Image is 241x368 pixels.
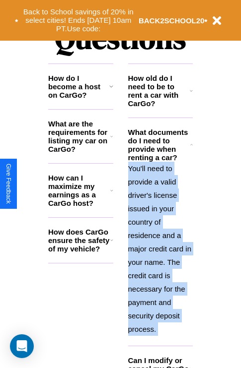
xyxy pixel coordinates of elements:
h3: What are the requirements for listing my car on CarGo? [48,120,110,153]
b: BACK2SCHOOL20 [139,16,205,25]
div: Open Intercom Messenger [10,334,34,358]
h3: How can I maximize my earnings as a CarGo host? [48,174,110,207]
p: You'll need to provide a valid driver's license issued in your country of residence and a major c... [128,162,193,336]
h3: How old do I need to be to rent a car with CarGo? [128,74,190,108]
button: Back to School savings of 20% in select cities! Ends [DATE] 10am PT.Use code: [18,5,139,36]
h3: How does CarGo ensure the safety of my vehicle? [48,228,110,253]
h3: How do I become a host on CarGo? [48,74,109,99]
div: Give Feedback [5,164,12,204]
h3: What documents do I need to provide when renting a car? [128,128,191,162]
